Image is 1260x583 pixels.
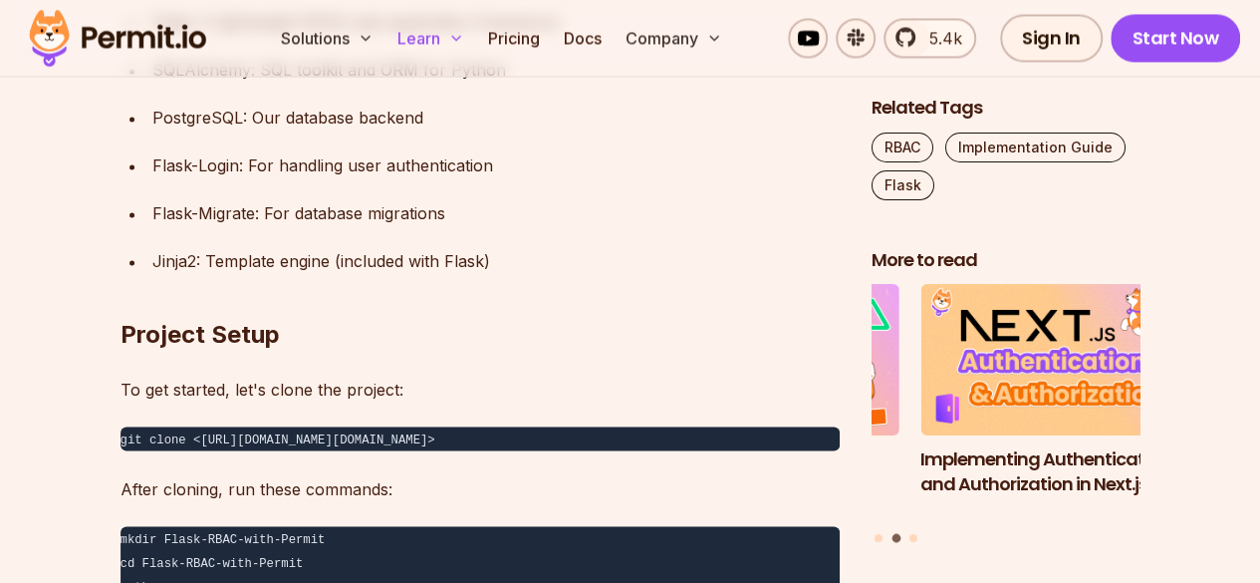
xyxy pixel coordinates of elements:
a: Pricing [480,18,548,58]
button: Go to slide 3 [909,534,917,542]
button: Learn [389,18,472,58]
h3: Implementing Authentication and Authorization in Next.js [920,447,1189,497]
div: PostgreSQL: Our database backend [152,104,840,132]
li: 2 of 3 [920,285,1189,522]
a: Flask [872,170,934,200]
button: Solutions [273,18,381,58]
button: Company [618,18,730,58]
h3: Implementing Multi-Tenant RBAC in Nuxt.js [630,447,899,497]
p: After cloning, run these commands: [121,474,840,502]
img: Implementing Authentication and Authorization in Next.js [920,285,1189,437]
img: Permit logo [20,4,215,72]
a: Start Now [1111,14,1241,62]
div: Flask-Migrate: For database migrations [152,199,840,227]
a: Implementing Authentication and Authorization in Next.jsImplementing Authentication and Authoriza... [920,285,1189,522]
a: Implementation Guide [945,133,1126,162]
p: To get started, let's clone the project: [121,375,840,403]
li: 1 of 3 [630,285,899,522]
div: Flask-Login: For handling user authentication [152,151,840,179]
h2: Project Setup [121,239,840,351]
div: Posts [872,285,1140,546]
a: 5.4k [883,18,976,58]
button: Go to slide 1 [875,534,882,542]
button: Go to slide 2 [891,534,900,543]
div: Jinja2: Template engine (included with Flask) [152,247,840,275]
h2: Related Tags [872,96,1140,121]
h2: More to read [872,248,1140,273]
a: RBAC [872,133,933,162]
a: Docs [556,18,610,58]
a: Sign In [1000,14,1103,62]
code: git clone <[URL][DOMAIN_NAME][DOMAIN_NAME]> [121,433,435,446]
span: 5.4k [917,26,962,50]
